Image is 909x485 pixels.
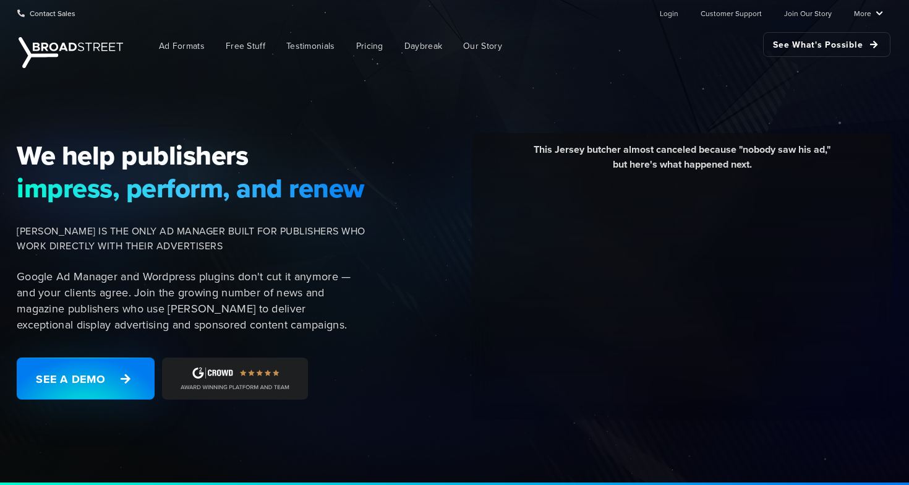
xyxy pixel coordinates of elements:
[17,358,155,400] a: See a Demo
[660,1,678,25] a: Login
[17,139,365,171] span: We help publishers
[17,172,365,204] span: impress, perform, and renew
[17,268,365,333] p: Google Ad Manager and Wordpress plugins don't cut it anymore — and your clients agree. Join the g...
[17,1,75,25] a: Contact Sales
[17,224,365,254] span: [PERSON_NAME] IS THE ONLY AD MANAGER BUILT FOR PUBLISHERS WHO WORK DIRECTLY WITH THEIR ADVERTISERS
[226,40,265,53] span: Free Stuff
[481,181,883,407] iframe: YouTube video player
[19,37,123,68] img: Broadstreet | The Ad Manager for Small Publishers
[286,40,335,53] span: Testimonials
[277,32,344,60] a: Testimonials
[216,32,275,60] a: Free Stuff
[784,1,832,25] a: Join Our Story
[404,40,442,53] span: Daybreak
[763,32,890,57] a: See What's Possible
[159,40,205,53] span: Ad Formats
[481,142,883,181] div: This Jersey butcher almost canceled because "nobody saw his ad," but here's what happened next.
[347,32,393,60] a: Pricing
[395,32,451,60] a: Daybreak
[130,26,890,66] nav: Main
[454,32,511,60] a: Our Story
[356,40,383,53] span: Pricing
[701,1,762,25] a: Customer Support
[854,1,883,25] a: More
[463,40,502,53] span: Our Story
[150,32,214,60] a: Ad Formats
